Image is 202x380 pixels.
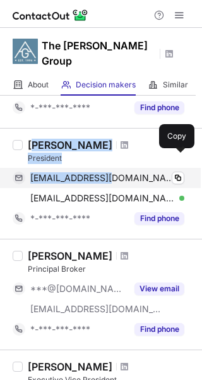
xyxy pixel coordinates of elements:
[13,8,88,23] img: ContactOut v5.3.10
[42,38,155,68] h1: The [PERSON_NAME] Group
[134,212,184,225] button: Reveal Button
[76,80,136,90] span: Decision makers
[28,139,112,151] div: [PERSON_NAME]
[30,303,162,315] span: [EMAIL_ADDRESS][DOMAIN_NAME]
[30,193,175,204] span: [EMAIL_ADDRESS][DOMAIN_NAME]
[30,283,127,294] span: ***@[DOMAIN_NAME]
[28,263,194,275] div: Principal Broker
[134,101,184,114] button: Reveal Button
[13,39,38,64] img: de03ef6c4ba3dea38332965e88b98a67
[163,80,188,90] span: Similar
[134,323,184,336] button: Reveal Button
[28,250,112,262] div: [PERSON_NAME]
[30,172,175,184] span: [EMAIL_ADDRESS][DOMAIN_NAME]
[134,282,184,295] button: Reveal Button
[28,80,49,90] span: About
[28,153,194,164] div: President
[28,360,112,373] div: [PERSON_NAME]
